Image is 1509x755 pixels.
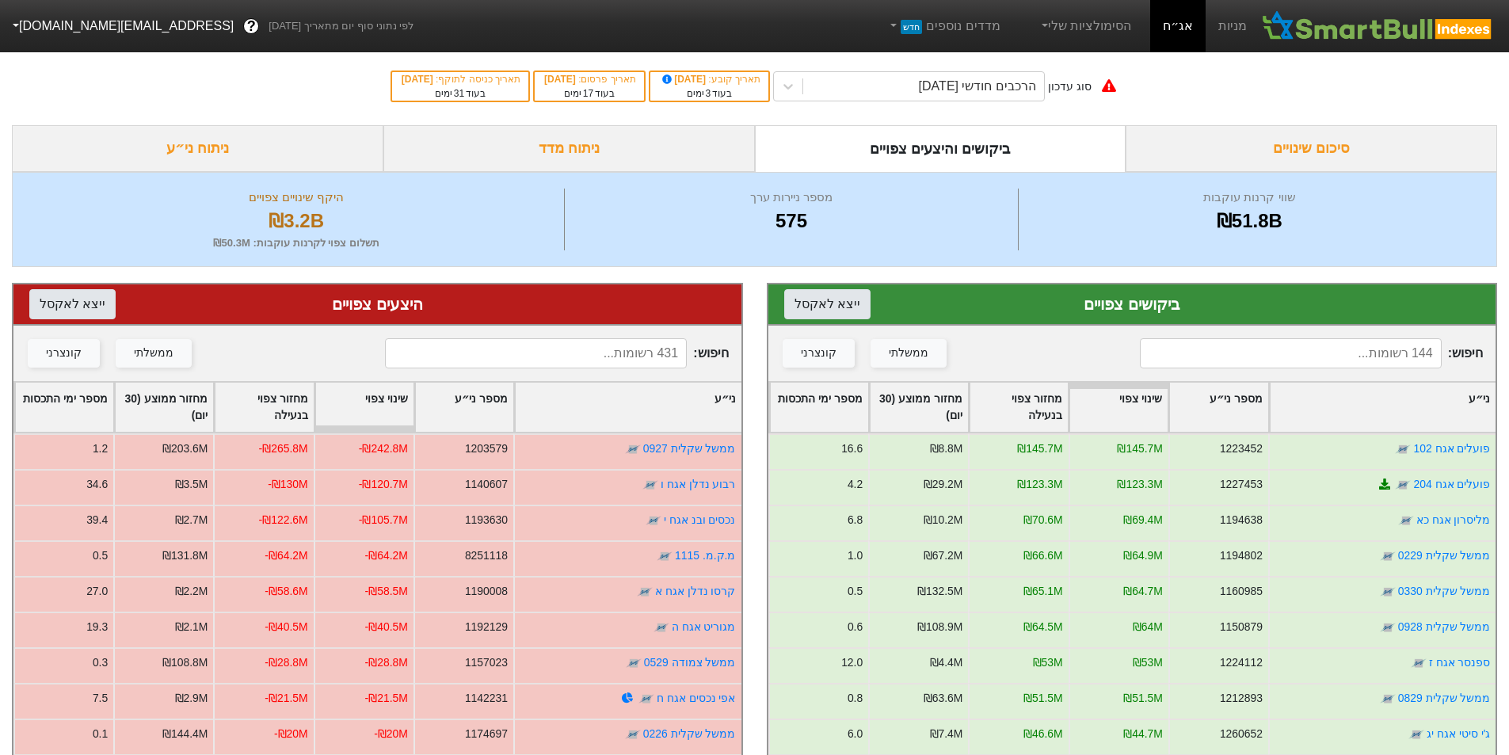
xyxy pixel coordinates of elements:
[643,727,736,740] a: ממשל שקלית 0226
[544,74,578,85] span: [DATE]
[646,513,661,528] img: tase link
[365,619,408,635] div: -₪40.5M
[1123,583,1163,600] div: ₪64.7M
[1140,338,1483,368] span: חיפוש :
[1379,584,1395,600] img: tase link
[1427,727,1490,740] a: ג'י סיטי אגח יג
[847,547,862,564] div: 1.0
[86,583,108,600] div: 27.0
[162,726,208,742] div: ₪144.4M
[1048,78,1092,95] div: סוג עדכון
[625,726,641,742] img: tase link
[12,125,383,172] div: ניתוח ני״ע
[359,476,408,493] div: -₪120.7M
[929,654,962,671] div: ₪4.4M
[259,512,308,528] div: -₪122.6M
[1169,383,1267,432] div: Toggle SortBy
[465,654,508,671] div: 1157023
[784,289,871,319] button: ייצא לאקסל
[162,547,208,564] div: ₪131.8M
[465,619,508,635] div: 1192129
[923,547,962,564] div: ₪67.2M
[569,207,1013,235] div: 575
[32,235,560,251] div: תשלום צפוי לקרנות עוקבות : ₪50.3M
[247,16,256,37] span: ?
[359,440,408,457] div: -₪242.8M
[465,726,508,742] div: 1174697
[889,345,928,362] div: ממשלתי
[847,512,862,528] div: 6.8
[1123,690,1163,707] div: ₪51.5M
[919,77,1036,96] div: הרכבים חודשי [DATE]
[359,512,408,528] div: -₪105.7M
[385,338,687,368] input: 431 רשומות...
[265,654,307,671] div: -₪28.8M
[783,339,855,368] button: קונצרני
[1219,476,1262,493] div: 1227453
[28,339,100,368] button: קונצרני
[1397,620,1490,633] a: ממשל שקלית 0928
[755,125,1126,172] div: ביקושים והיצעים צפויים
[847,726,862,742] div: 6.0
[1219,690,1262,707] div: 1212893
[415,383,513,432] div: Toggle SortBy
[1023,583,1062,600] div: ₪65.1M
[1023,619,1062,635] div: ₪64.5M
[917,619,962,635] div: ₪108.9M
[46,345,82,362] div: קונצרני
[1023,726,1062,742] div: ₪46.6M
[1379,620,1395,635] img: tase link
[970,383,1068,432] div: Toggle SortBy
[1428,656,1490,669] a: ספנסר אגח ז
[658,86,760,101] div: בעוד ימים
[660,74,709,85] span: [DATE]
[259,440,308,457] div: -₪265.8M
[672,620,736,633] a: מגוריט אגח ה
[929,726,962,742] div: ₪7.4M
[642,477,658,493] img: tase link
[1023,690,1062,707] div: ₪51.5M
[929,440,962,457] div: ₪8.8M
[1132,654,1162,671] div: ₪53M
[637,584,653,600] img: tase link
[115,383,213,432] div: Toggle SortBy
[1017,440,1062,457] div: ₪145.7M
[86,512,108,528] div: 39.4
[870,383,968,432] div: Toggle SortBy
[32,207,560,235] div: ₪3.2B
[654,620,669,635] img: tase link
[465,583,508,600] div: 1190008
[923,512,962,528] div: ₪10.2M
[515,383,741,432] div: Toggle SortBy
[175,512,208,528] div: ₪2.7M
[385,338,728,368] span: חיפוש :
[1219,619,1262,635] div: 1150879
[847,476,862,493] div: 4.2
[265,547,307,564] div: -₪64.2M
[881,10,1007,42] a: מדדים נוספיםחדש
[465,476,508,493] div: 1140607
[1032,10,1138,42] a: הסימולציות שלי
[1017,476,1062,493] div: ₪123.3M
[871,339,947,368] button: ממשלתי
[923,690,962,707] div: ₪63.6M
[1270,383,1496,432] div: Toggle SortBy
[274,726,308,742] div: -₪20M
[1379,548,1395,564] img: tase link
[657,692,736,704] a: אפי נכסים אגח ח
[1023,189,1477,207] div: שווי קרנות עוקבות
[93,726,108,742] div: 0.1
[1408,726,1424,742] img: tase link
[661,478,736,490] a: רבוע נדלן אגח ו
[917,583,962,600] div: ₪132.5M
[657,548,673,564] img: tase link
[454,88,464,99] span: 31
[162,654,208,671] div: ₪108.8M
[801,345,836,362] div: קונצרני
[265,690,307,707] div: -₪21.5M
[664,513,736,526] a: נכסים ובנ אגח י
[269,18,413,34] span: לפי נתוני סוף יום מתאריך [DATE]
[465,512,508,528] div: 1193630
[93,690,108,707] div: 7.5
[265,583,307,600] div: -₪58.6M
